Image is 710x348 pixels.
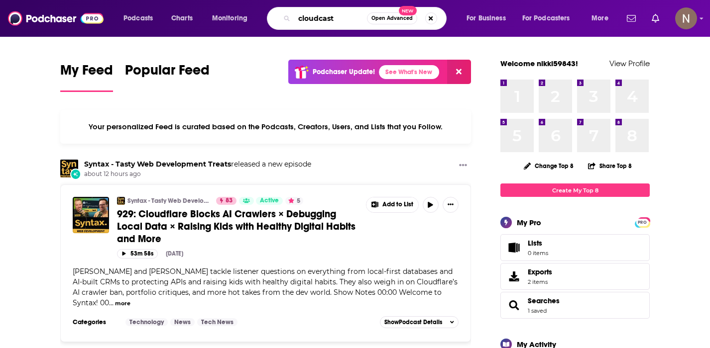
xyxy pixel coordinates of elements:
[609,59,650,68] a: View Profile
[528,267,552,276] span: Exports
[399,6,417,15] span: New
[226,196,233,206] span: 83
[84,160,231,169] a: Syntax - Tasty Web Development Treats
[500,59,578,68] a: Welcome nikki59843!
[125,62,210,92] a: Popular Feed
[500,234,650,261] a: Lists
[504,269,524,283] span: Exports
[460,10,518,26] button: open menu
[367,12,417,24] button: Open AdvancedNew
[294,10,367,26] input: Search podcasts, credits, & more...
[516,10,585,26] button: open menu
[117,197,125,205] img: Syntax - Tasty Web Development Treats
[675,7,697,29] button: Show profile menu
[528,278,552,285] span: 2 items
[70,169,81,179] div: New Episode
[260,196,279,206] span: Active
[125,318,168,326] a: Technology
[165,10,199,26] a: Charts
[127,197,210,205] a: Syntax - Tasty Web Development Treats
[500,183,650,197] a: Create My Top 8
[636,218,648,226] a: PRO
[285,197,303,205] button: 5
[504,298,524,312] a: Searches
[197,318,237,326] a: Tech News
[171,11,193,25] span: Charts
[517,218,541,227] div: My Pro
[115,299,130,308] button: more
[500,292,650,319] span: Searches
[60,110,471,144] div: Your personalized Feed is curated based on the Podcasts, Creators, Users, and Lists that you Follow.
[528,250,548,257] span: 0 items
[170,318,195,326] a: News
[588,156,632,175] button: Share Top 8
[675,7,697,29] img: User Profile
[73,197,109,233] img: 929: Cloudflare Blocks AI Crawlers × Debugging Local Data × Raising Kids with Healthy Digital Hab...
[117,10,166,26] button: open menu
[84,170,311,178] span: about 12 hours ago
[366,197,418,212] button: Show More Button
[384,319,442,326] span: Show Podcast Details
[528,296,560,305] a: Searches
[60,160,78,177] img: Syntax - Tasty Web Development Treats
[648,10,663,27] a: Show notifications dropdown
[256,197,283,205] a: Active
[73,267,458,307] span: [PERSON_NAME] and [PERSON_NAME] tackle listener questions on everything from local-first database...
[8,9,104,28] img: Podchaser - Follow, Share and Rate Podcasts
[109,298,114,307] span: ...
[675,7,697,29] span: Logged in as nikki59843
[443,197,459,213] button: Show More Button
[117,208,359,245] a: 929: Cloudflare Blocks AI Crawlers × Debugging Local Data × Raising Kids with Healthy Digital Hab...
[125,62,210,85] span: Popular Feed
[636,219,648,226] span: PRO
[623,10,640,27] a: Show notifications dropdown
[313,68,375,76] p: Podchaser Update!
[379,65,439,79] a: See What's New
[73,318,118,326] h3: Categories
[117,249,158,259] button: 53m 58s
[84,160,311,169] h3: released a new episode
[528,307,547,314] a: 1 saved
[60,62,113,85] span: My Feed
[205,10,260,26] button: open menu
[528,239,548,248] span: Lists
[166,250,183,257] div: [DATE]
[371,16,413,21] span: Open Advanced
[467,11,506,25] span: For Business
[117,208,355,245] span: 929: Cloudflare Blocks AI Crawlers × Debugging Local Data × Raising Kids with Healthy Digital Hab...
[500,263,650,290] a: Exports
[504,241,524,255] span: Lists
[522,11,570,25] span: For Podcasters
[60,62,113,92] a: My Feed
[592,11,608,25] span: More
[455,160,471,172] button: Show More Button
[518,160,580,172] button: Change Top 8
[123,11,153,25] span: Podcasts
[276,7,456,30] div: Search podcasts, credits, & more...
[585,10,621,26] button: open menu
[212,11,247,25] span: Monitoring
[382,201,413,208] span: Add to List
[380,316,459,328] button: ShowPodcast Details
[216,197,237,205] a: 83
[528,239,542,248] span: Lists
